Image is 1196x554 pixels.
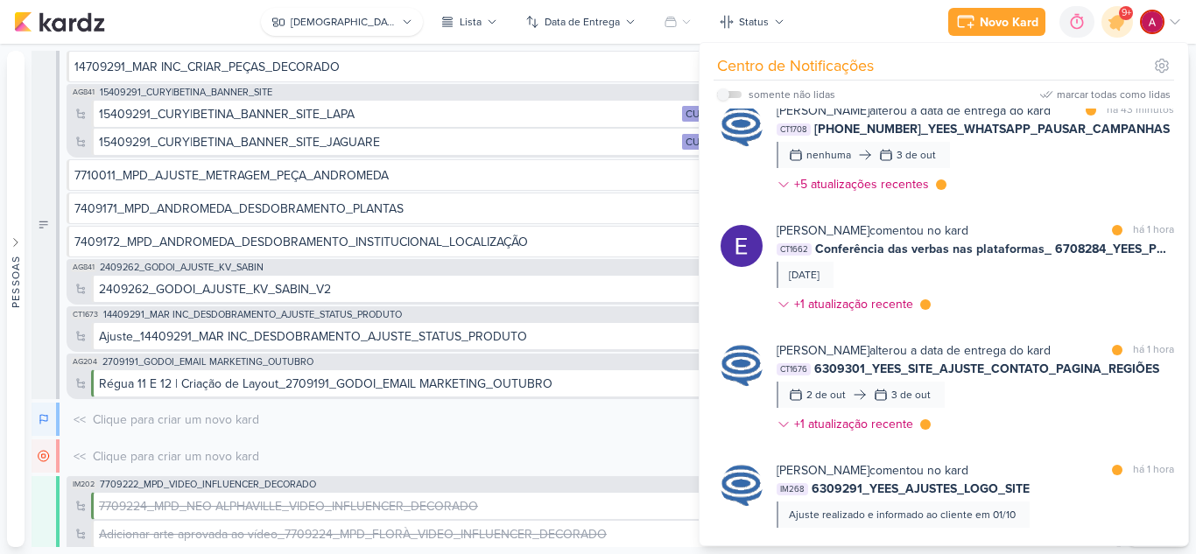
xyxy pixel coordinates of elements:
[71,263,96,272] span: AG841
[1122,6,1131,20] span: 9+
[99,375,749,393] div: Régua 11 E 12 | Criação de Layout_2709191_GODOI_EMAIL MARKETING_OUTUBRO
[794,295,917,313] div: +1 atualização recente
[777,243,812,256] span: CT1662
[777,483,808,495] span: IM268
[99,133,380,151] div: 15409291_CURY|BETINA_BANNER_SITE_JAGUARE
[721,105,763,147] img: Caroline Traven De Andrade
[721,465,763,507] img: Caroline Traven De Andrade
[1133,341,1174,360] div: há 1 hora
[99,105,679,123] div: 15409291_CURY|BETINA_BANNER_SITE_LAPA
[815,240,1174,258] span: Conferência das verbas nas plataformas_ 6708284_YEES_PDM_OUTUBRO
[102,357,313,367] span: 2709191_GODOI_EMAIL MARKETING_OUTUBRO
[980,13,1038,32] div: Novo Kard
[71,310,100,319] span: CT1673
[777,123,811,136] span: CT1708
[74,200,756,218] div: 7409171_MPD_ANDROMEDA_DESDOBRAMENTO_PLANTAS
[103,310,402,319] span: 14409291_MAR INC_DESDOBRAMENTO_AJUSTE_STATUS_PRODUTO
[74,200,404,218] div: 7409171_MPD_ANDROMEDA_DESDOBRAMENTO_PLANTAS
[749,87,835,102] div: somente não lidas
[721,225,763,267] img: Eduardo Quaresma
[806,147,851,163] div: nenhuma
[812,480,1030,498] span: 6309291_YEES_AJUSTES_LOGO_SITE
[99,280,331,298] div: 2409262_GODOI_AJUSTE_KV_SABIN_V2
[777,463,869,478] b: [PERSON_NAME]
[682,106,760,122] div: CURY | BETINA
[789,507,1016,522] div: Ajuste realizado e informado ao cliente em 01/10
[99,497,737,515] div: 7709224_MPD_NEO ALPHAVILLE_VIDEO_INFLUENCER_DECORADO
[99,525,749,543] div: Adicionar arte aprovada ao vídeo_7709224_MPD_FLORÀ_VIDEO_INFLUENCER_DECORADO
[777,102,1051,120] div: alterou a data de entrega do kard
[99,375,552,393] div: Régua 11 E 12 | Criação de Layout_2709191_GODOI_EMAIL MARKETING_OUTUBRO
[1057,87,1171,102] div: marcar todas como lidas
[806,387,846,403] div: 2 de out
[100,263,264,272] span: 2409262_GODOI_AJUSTE_KV_SABIN
[99,105,355,123] div: 15409291_CURY|BETINA_BANNER_SITE_LAPA
[814,360,1159,378] span: 6309301_YEES_SITE_AJUSTE_CONTATO_PAGINA_REGIÕES
[948,8,1045,36] button: Novo Kard
[777,363,811,375] span: CT1676
[897,147,936,163] div: 3 de out
[100,88,272,97] span: 15409291_CURY|BETINA_BANNER_SITE
[1133,461,1174,480] div: há 1 hora
[74,233,756,251] div: 7409172_MPD_ANDROMEDA_DESDOBRAMENTO_INSTITUCIONAL_LOCALIZAÇÃO
[794,415,917,433] div: +1 atualização recente
[682,134,760,150] div: CURY | BETINA
[721,345,763,387] img: Caroline Traven De Andrade
[74,58,340,76] div: 14709291_MAR INC_CRIAR_PEÇAS_DECORADO
[74,166,389,185] div: 7710011_MPD_AJUSTE_METRAGEM_PEÇA_ANDROMEDA
[8,255,24,307] div: Pessoas
[794,175,932,193] div: +5 atualizações recentes
[99,497,478,515] div: 7709224_MPD_NEO ALPHAVILLE_VIDEO_INFLUENCER_DECORADO
[99,280,710,298] div: 2409262_GODOI_AJUSTE_KV_SABIN_V2
[71,88,96,97] span: AG841
[71,357,99,367] span: AG204
[7,51,25,547] button: Pessoas
[32,439,60,473] div: Em Espera
[1133,221,1174,240] div: há 1 hora
[100,480,316,489] span: 7709222_MPD_VIDEO_INFLUENCER_DECORADO
[99,133,679,151] div: 15409291_CURY|BETINA_BANNER_SITE_JAGUARE
[74,233,528,251] div: 7409172_MPD_ANDROMEDA_DESDOBRAMENTO_INSTITUCIONAL_LOCALIZAÇÃO
[777,343,869,358] b: [PERSON_NAME]
[99,327,527,346] div: Ajuste_14409291_MAR INC_DESDOBRAMENTO_AJUSTE_STATUS_PRODUTO
[789,267,820,283] div: [DATE]
[814,120,1170,138] span: [PHONE_NUMBER]_YEES_WHATSAPP_PAUSAR_CAMPANHAS
[717,54,874,78] div: Centro de Notificações
[777,461,968,480] div: comentou no kard
[1107,102,1174,120] div: há 43 minutos
[1140,10,1164,34] img: Alessandra Gomes
[777,223,869,238] b: [PERSON_NAME]
[74,166,757,185] div: 7710011_MPD_AJUSTE_METRAGEM_PEÇA_ANDROMEDA
[891,387,931,403] div: 3 de out
[99,525,607,543] div: Adicionar arte aprovada ao vídeo_7709224_MPD_FLORÀ_VIDEO_INFLUENCER_DECORADO
[32,403,60,436] div: Em Andamento
[32,51,60,399] div: A Fazer
[777,103,869,118] b: [PERSON_NAME]
[777,221,968,240] div: comentou no kard
[74,58,731,76] div: 14709291_MAR INC_CRIAR_PEÇAS_DECORADO
[71,480,96,489] span: IM202
[99,327,754,346] div: Ajuste_14409291_MAR INC_DESDOBRAMENTO_AJUSTE_STATUS_PRODUTO
[777,341,1051,360] div: alterou a data de entrega do kard
[14,11,105,32] img: kardz.app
